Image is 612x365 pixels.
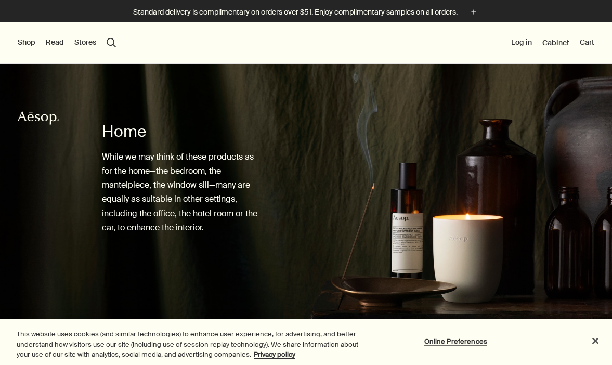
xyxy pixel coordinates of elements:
[254,350,295,359] a: More information about your privacy, opens in a new tab
[133,6,479,18] button: Standard delivery is complimentary on orders over $51. Enjoy complimentary samples on all orders.
[511,22,594,64] nav: supplementary
[17,329,367,360] div: This website uses cookies (and similar technologies) to enhance user experience, for advertising,...
[580,37,594,48] button: Cart
[46,37,64,48] button: Read
[542,38,569,47] a: Cabinet
[18,37,35,48] button: Shop
[102,150,264,234] p: While we may think of these products as for the home—the bedroom, the mantelpiece, the window sil...
[18,22,116,64] nav: primary
[15,108,62,131] a: Aesop
[511,37,532,48] button: Log in
[74,37,96,48] button: Stores
[102,121,264,142] h1: Home
[18,110,59,126] svg: Aesop
[107,38,116,47] button: Open search
[423,331,488,351] button: Online Preferences, Opens the preference center dialog
[584,329,607,352] button: Close
[133,7,458,18] p: Standard delivery is complimentary on orders over $51. Enjoy complimentary samples on all orders.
